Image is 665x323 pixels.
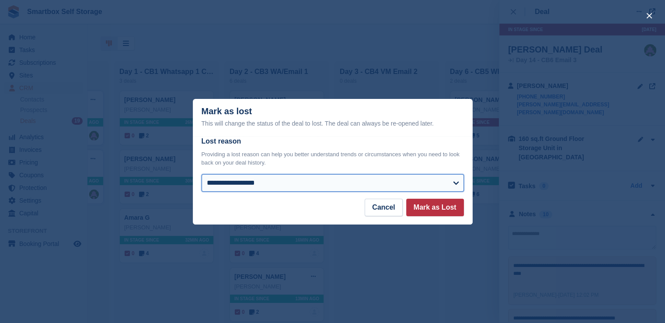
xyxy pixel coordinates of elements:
button: close [642,9,656,23]
button: Cancel [365,199,402,216]
button: Mark as Lost [406,199,464,216]
div: Mark as lost [202,106,464,129]
div: This will change the status of the deal to lost. The deal can always be re-opened later. [202,118,464,129]
p: Providing a lost reason can help you better understand trends or circumstances when you need to l... [202,150,464,167]
label: Lost reason [202,136,464,147]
